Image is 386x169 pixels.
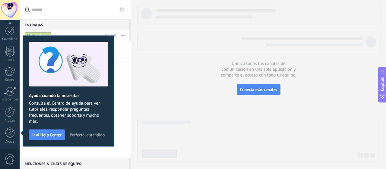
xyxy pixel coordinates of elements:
[1,58,19,62] div: Listas
[116,30,129,41] button: Más
[103,33,116,39] div: Total: 0
[1,78,19,82] div: Correo
[20,19,129,30] div: Entradas
[32,133,62,137] span: Ir al Help Center
[20,158,129,169] div: Menciones & Chats de equipo
[70,133,105,137] span: Perfecto, entendido
[237,84,280,95] button: Conecta más canales
[1,119,19,123] div: Ajustes
[67,130,107,139] button: Perfecto, entendido
[1,98,19,102] div: Estadísticas
[1,37,19,41] div: Calendario
[379,77,385,91] span: Copilot
[1,140,19,144] div: Ayuda
[240,87,277,92] span: Conecta más canales
[29,93,108,99] h2: Ayuda cuando la necesitas
[29,100,108,125] span: Consulta el Centro de ayuda para ver tutoriales, responder preguntas frecuentes, obtener soporte ...
[29,129,65,140] button: Ir al Help Center
[25,32,52,39] div: Chats abiertos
